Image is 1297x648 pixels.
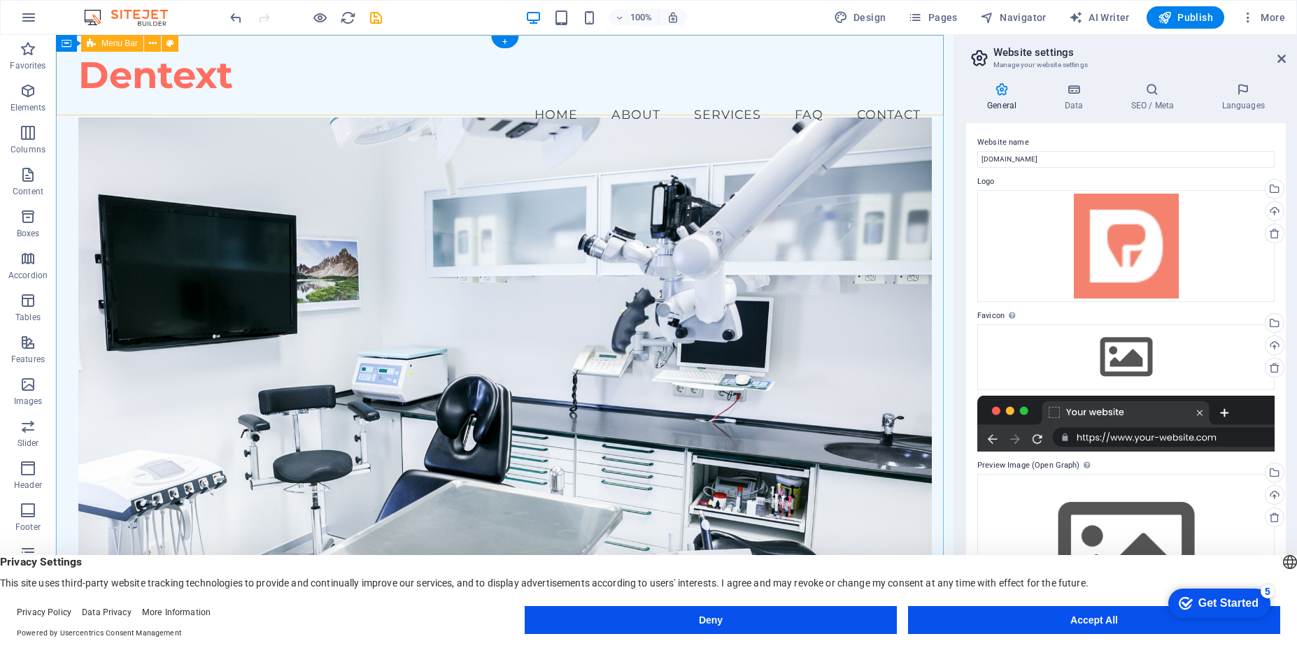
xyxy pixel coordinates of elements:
h2: Website settings [993,46,1286,59]
span: Publish [1158,10,1213,24]
label: Website name [977,134,1275,151]
span: More [1241,10,1285,24]
div: 5 [104,3,118,17]
div: colorbrandprimaryformsymbolonlybackgroundDark-m2O47EAWHqERmMn5C5Dasw.png [977,190,1275,302]
h4: SEO / Meta [1110,82,1200,112]
button: Publish [1147,6,1224,29]
div: + [491,36,518,48]
p: Accordion [8,270,48,281]
span: Menu Bar [101,39,138,48]
p: Columns [10,144,45,155]
button: reload [339,9,356,26]
p: Boxes [17,228,40,239]
h4: Data [1043,82,1110,112]
label: Logo [977,173,1275,190]
button: AI Writer [1063,6,1135,29]
i: Undo: Change colors (Ctrl+Z) [228,10,244,26]
button: Click here to leave preview mode and continue editing [311,9,328,26]
button: undo [227,9,244,26]
button: Navigator [974,6,1052,29]
h6: 100% [630,9,653,26]
p: Favorites [10,60,45,71]
input: Name... [977,151,1275,168]
span: Pages [908,10,957,24]
h3: Manage your website settings [993,59,1258,71]
div: Select files from the file manager, stock photos, or upload file(s) [977,474,1275,634]
span: Navigator [980,10,1047,24]
p: Images [14,396,43,407]
button: save [367,9,384,26]
h4: Languages [1200,82,1286,112]
button: Design [828,6,892,29]
button: Pages [902,6,963,29]
label: Favicon [977,308,1275,324]
div: Get Started 5 items remaining, 0% complete [11,7,113,36]
i: Reload page [340,10,356,26]
p: Tables [15,312,41,323]
p: Footer [15,521,41,533]
label: Preview Image (Open Graph) [977,457,1275,474]
span: AI Writer [1069,10,1130,24]
i: Save (Ctrl+S) [368,10,384,26]
p: Slider [17,438,39,449]
button: More [1235,6,1291,29]
i: On resize automatically adjust zoom level to fit chosen device. [667,11,679,24]
p: Features [11,354,45,365]
h4: General [966,82,1043,112]
span: Design [834,10,886,24]
p: Header [14,480,42,491]
div: Select files from the file manager, stock photos, or upload file(s) [977,324,1275,390]
p: Content [13,186,43,197]
button: 100% [609,9,659,26]
img: Editor Logo [80,9,185,26]
p: Elements [10,102,46,113]
div: Get Started [41,15,101,28]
